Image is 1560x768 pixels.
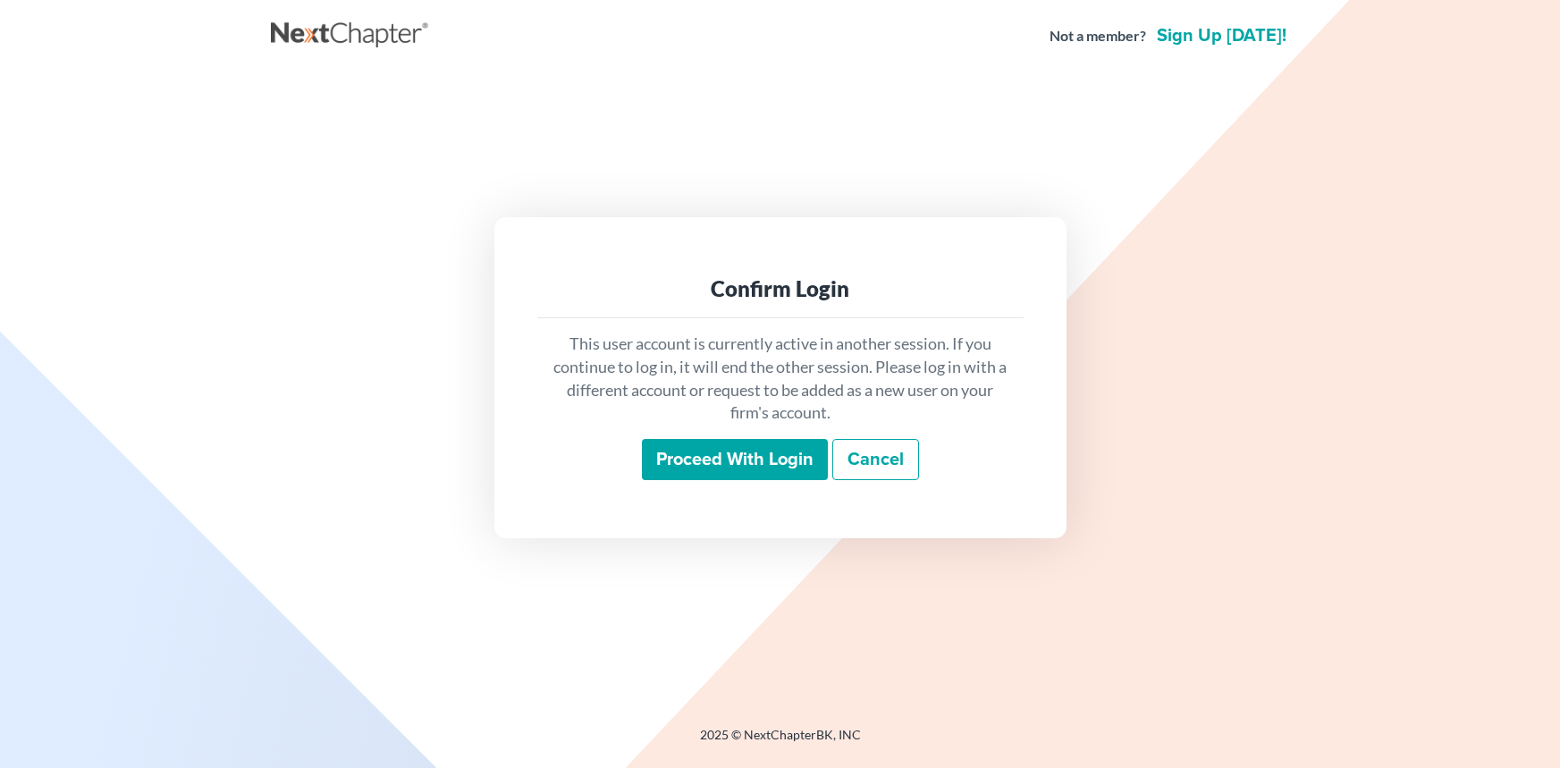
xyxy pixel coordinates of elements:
[642,439,828,480] input: Proceed with login
[832,439,919,480] a: Cancel
[1050,26,1146,46] strong: Not a member?
[552,333,1009,425] p: This user account is currently active in another session. If you continue to log in, it will end ...
[1153,27,1290,45] a: Sign up [DATE]!
[271,726,1290,758] div: 2025 © NextChapterBK, INC
[552,274,1009,303] div: Confirm Login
